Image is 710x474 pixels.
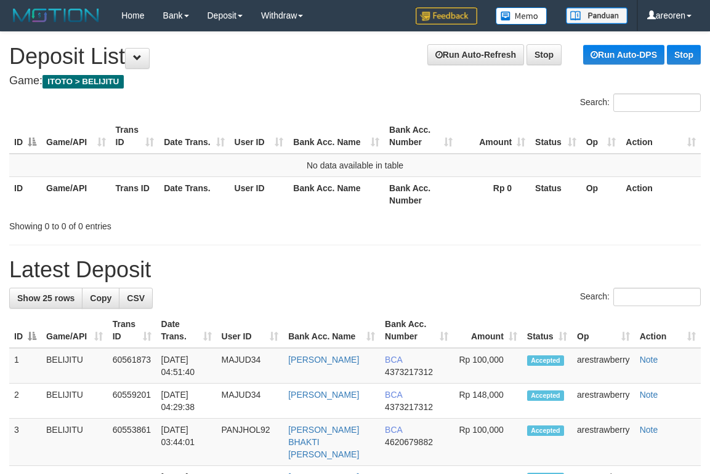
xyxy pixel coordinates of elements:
[41,176,111,211] th: Game/API
[527,390,564,401] span: Accepted
[453,313,522,348] th: Amount: activate to sort column ascending
[9,384,41,419] td: 2
[9,6,103,25] img: MOTION_logo.png
[380,313,453,348] th: Bank Acc. Number: activate to sort column ascending
[108,384,156,419] td: 60559201
[384,176,458,211] th: Bank Acc. Number
[427,44,524,65] a: Run Auto-Refresh
[453,419,522,466] td: Rp 100,000
[566,7,627,24] img: panduan.png
[9,313,41,348] th: ID: activate to sort column descending
[580,288,701,306] label: Search:
[385,402,433,412] span: Copy 4373217312 to clipboard
[458,119,530,154] th: Amount: activate to sort column ascending
[530,119,581,154] th: Status: activate to sort column ascending
[526,44,562,65] a: Stop
[9,176,41,211] th: ID
[621,119,701,154] th: Action: activate to sort column ascending
[572,384,635,419] td: arestrawberry
[288,176,384,211] th: Bank Acc. Name
[9,258,701,282] h1: Latest Deposit
[530,176,581,211] th: Status
[217,384,284,419] td: MAJUD34
[41,384,108,419] td: BELIJITU
[217,348,284,384] td: MAJUD34
[613,93,701,112] input: Search:
[288,119,384,154] th: Bank Acc. Name: activate to sort column ascending
[41,313,108,348] th: Game/API: activate to sort column ascending
[111,119,159,154] th: Trans ID: activate to sort column ascending
[416,7,477,25] img: Feedback.jpg
[9,419,41,466] td: 3
[17,293,75,303] span: Show 25 rows
[41,348,108,384] td: BELIJITU
[41,419,108,466] td: BELIJITU
[640,425,658,435] a: Note
[667,45,701,65] a: Stop
[127,293,145,303] span: CSV
[230,119,289,154] th: User ID: activate to sort column ascending
[9,215,286,232] div: Showing 0 to 0 of 0 entries
[156,348,217,384] td: [DATE] 04:51:40
[621,176,701,211] th: Action
[613,288,701,306] input: Search:
[9,44,701,69] h1: Deposit List
[385,425,402,435] span: BCA
[9,119,41,154] th: ID: activate to sort column descending
[581,119,621,154] th: Op: activate to sort column ascending
[288,425,359,459] a: [PERSON_NAME] BHAKTI [PERSON_NAME]
[572,313,635,348] th: Op: activate to sort column ascending
[156,313,217,348] th: Date Trans.: activate to sort column ascending
[572,419,635,466] td: arestrawberry
[159,119,229,154] th: Date Trans.: activate to sort column ascending
[90,293,111,303] span: Copy
[82,288,119,309] a: Copy
[41,119,111,154] th: Game/API: activate to sort column ascending
[9,154,701,177] td: No data available in table
[156,384,217,419] td: [DATE] 04:29:38
[583,45,664,65] a: Run Auto-DPS
[111,176,159,211] th: Trans ID
[288,355,359,365] a: [PERSON_NAME]
[522,313,572,348] th: Status: activate to sort column ascending
[640,390,658,400] a: Note
[635,313,701,348] th: Action: activate to sort column ascending
[217,313,284,348] th: User ID: activate to sort column ascending
[108,348,156,384] td: 60561873
[640,355,658,365] a: Note
[385,390,402,400] span: BCA
[385,367,433,377] span: Copy 4373217312 to clipboard
[288,390,359,400] a: [PERSON_NAME]
[572,348,635,384] td: arestrawberry
[9,75,701,87] h4: Game:
[9,288,83,309] a: Show 25 rows
[384,119,458,154] th: Bank Acc. Number: activate to sort column ascending
[458,176,530,211] th: Rp 0
[9,348,41,384] td: 1
[108,313,156,348] th: Trans ID: activate to sort column ascending
[230,176,289,211] th: User ID
[217,419,284,466] td: PANJHOL92
[496,7,547,25] img: Button%20Memo.svg
[385,437,433,447] span: Copy 4620679882 to clipboard
[581,176,621,211] th: Op
[527,355,564,366] span: Accepted
[159,176,229,211] th: Date Trans.
[385,355,402,365] span: BCA
[283,313,380,348] th: Bank Acc. Name: activate to sort column ascending
[453,348,522,384] td: Rp 100,000
[580,93,701,112] label: Search:
[527,425,564,436] span: Accepted
[108,419,156,466] td: 60553861
[119,288,153,309] a: CSV
[42,75,124,89] span: ITOTO > BELIJITU
[453,384,522,419] td: Rp 148,000
[156,419,217,466] td: [DATE] 03:44:01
